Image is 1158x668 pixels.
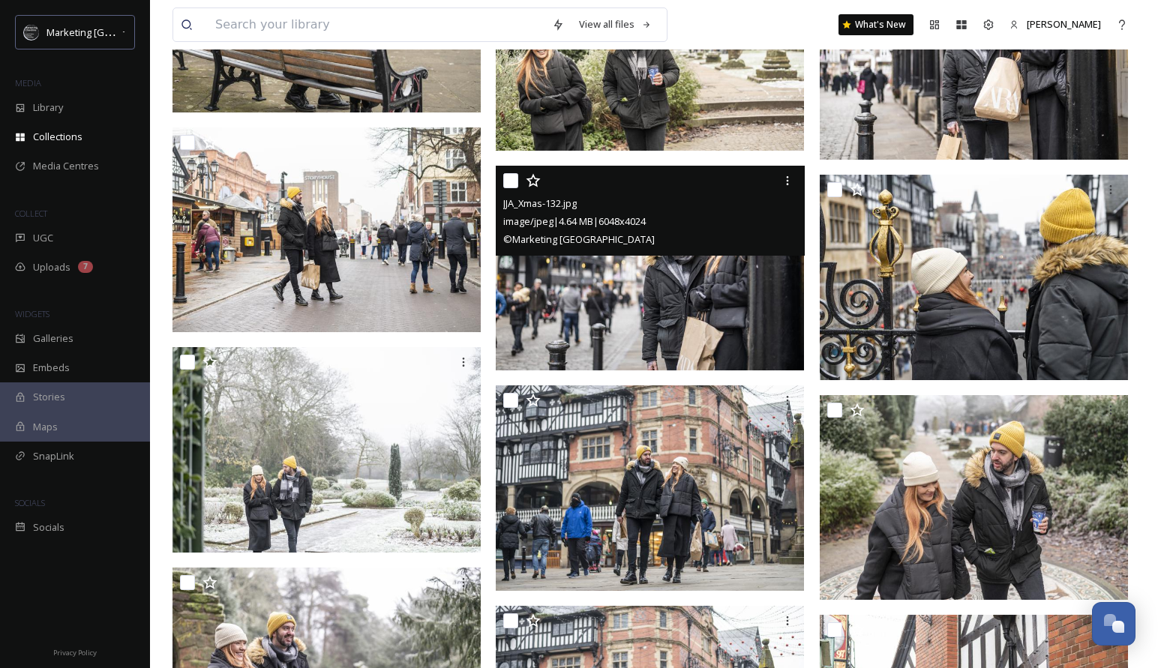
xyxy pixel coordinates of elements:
[15,77,41,88] span: MEDIA
[33,130,82,144] span: Collections
[33,520,64,535] span: Socials
[503,232,655,246] span: © Marketing [GEOGRAPHIC_DATA]
[53,643,97,661] a: Privacy Policy
[33,361,70,375] span: Embeds
[1002,10,1108,39] a: [PERSON_NAME]
[78,261,93,273] div: 7
[15,497,45,508] span: SOCIALS
[496,166,804,371] img: JJA_Xmas-132.jpg
[15,308,49,319] span: WIDGETS
[503,214,646,228] span: image/jpeg | 4.64 MB | 6048 x 4024
[838,14,913,35] a: What's New
[46,25,189,39] span: Marketing [GEOGRAPHIC_DATA]
[571,10,659,39] a: View all files
[496,385,804,591] img: JJA_Xmas-135.jpg
[33,331,73,346] span: Galleries
[820,395,1128,601] img: JJA_Xmas-029.jpg
[1027,17,1101,31] span: [PERSON_NAME]
[820,175,1128,380] img: JJA_Xmas-092.jpg
[24,25,39,40] img: MC-Logo-01.svg
[208,8,544,41] input: Search your library
[33,100,63,115] span: Library
[172,127,481,333] img: JJA_Xmas-102.jpg
[33,260,70,274] span: Uploads
[33,390,65,404] span: Stories
[15,208,47,219] span: COLLECT
[33,420,58,434] span: Maps
[53,648,97,658] span: Privacy Policy
[33,159,99,173] span: Media Centres
[1092,602,1135,646] button: Open Chat
[33,449,74,463] span: SnapLink
[33,231,53,245] span: UGC
[503,196,577,210] span: JJA_Xmas-132.jpg
[172,347,481,553] img: JJA_Xmas-077.jpg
